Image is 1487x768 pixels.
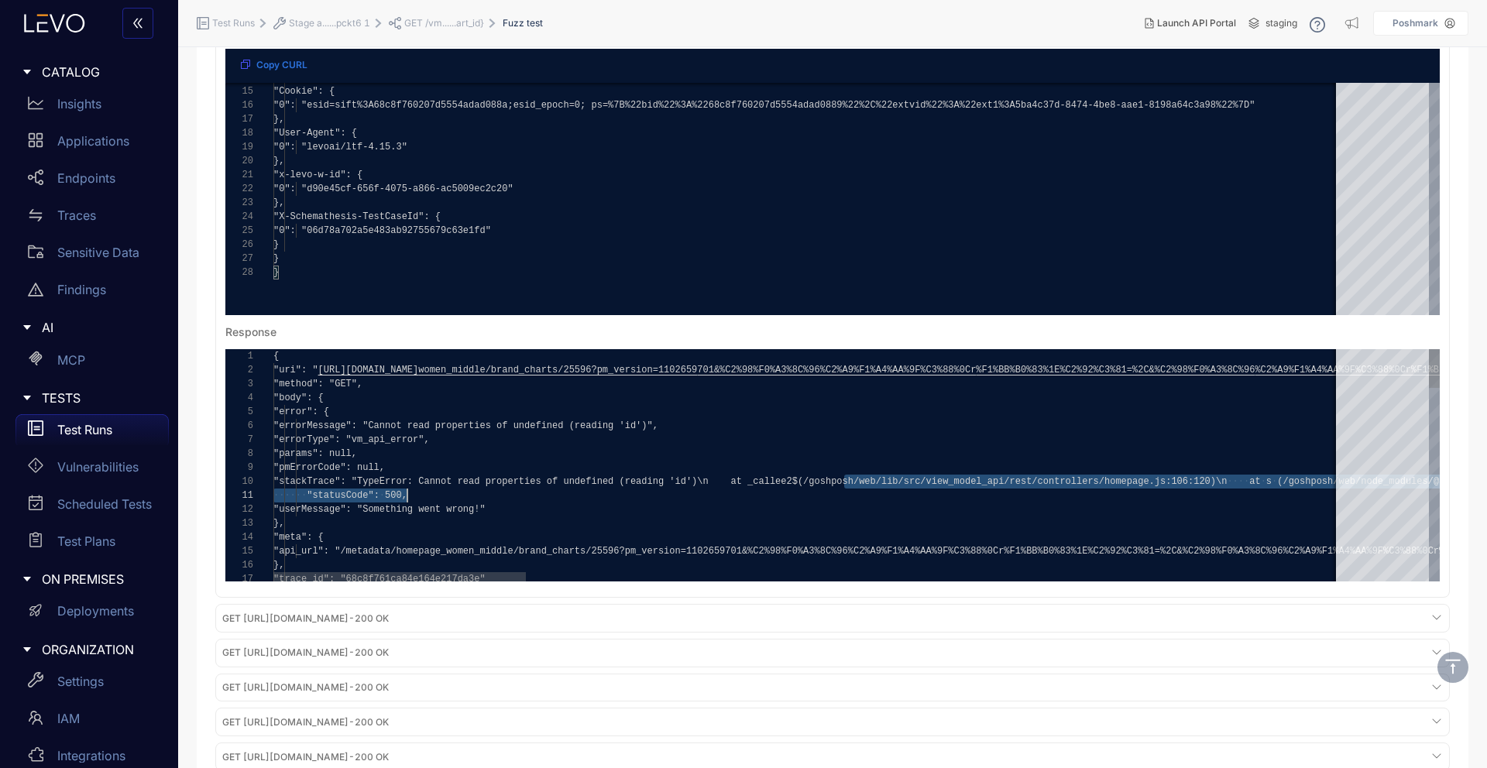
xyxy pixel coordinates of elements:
span: caret-right [22,322,33,333]
span: caret-right [22,574,33,585]
span: ORGANIZATION [42,643,156,657]
p: Vulnerabilities [57,460,139,474]
span: (/goshposh/web/lib/src/view_model_api/rest/contro [798,476,1071,487]
span: at [1249,476,1260,487]
span: "0": "levoai/ltf-4.15.3" [273,142,407,153]
span: women_middle/brand_charts/25596?pm_version=1102659 [418,365,697,375]
span: "api_url": "/metadata/homepage_women_middle/ [273,546,519,557]
div: 2 [225,363,253,377]
span: warning [28,282,43,297]
textarea: Editor content;Press Alt+F1 for Accessibility Options. [407,489,408,502]
span: GET [URL][DOMAIN_NAME] - 200 OK [222,682,389,693]
p: Insights [57,97,101,111]
span: ······ [273,490,307,501]
div: 5 [225,405,253,419]
span: }, [273,518,284,529]
div: 21 [225,168,253,182]
span: swap [28,207,43,223]
div: 7 [225,433,253,447]
a: Insights [15,88,169,125]
span: %A3%8C%96%C2%A9%F1%A4%AA%9F%C3%88%0Cr%F1%BB%B0%83% [798,546,1077,557]
span: "params": null, [273,448,357,459]
span: "errorType": "vm_api_error", [273,434,430,445]
div: 4 [225,391,253,405]
div: 6 [225,419,253,433]
span: ···· [1227,476,1249,487]
a: Vulnerabilities [15,451,169,489]
div: 27 [225,252,253,266]
span: "method": "GET", [273,379,362,389]
div: Response [225,326,276,338]
span: "User-Agent": { [273,128,357,139]
a: Endpoints [15,163,169,200]
a: Scheduled Tests [15,489,169,526]
div: 8 [225,447,253,461]
span: GET [URL][DOMAIN_NAME] - 200 OK [222,647,389,658]
span: Copy CURL [256,60,307,70]
span: Stage a......pckt6 1 [289,18,370,29]
span: "0": "d90e45cf-656f-4075-a866-ac5009ec2c20" [273,183,513,194]
div: 12 [225,502,253,516]
span: } [273,253,279,264]
div: CATALOG [9,56,169,88]
span: team [28,710,43,725]
span: ndefined (reading 'id')", [519,420,658,431]
span: staging [1265,18,1297,29]
p: Settings [57,674,104,688]
span: GET [URL][DOMAIN_NAME] - 200 OK [222,613,389,624]
p: Endpoints [57,171,115,185]
span: } [273,267,279,278]
span: 4adad0889%22%2C%22extvid%22%3A%22ext1%3A5ba4c37d-8 [792,100,1071,111]
div: 17 [225,572,253,586]
a: Findings [15,274,169,311]
span: "uri": " [273,365,318,375]
div: TESTS [9,382,169,414]
div: ORGANIZATION [9,633,169,666]
a: IAM [15,703,169,740]
a: Applications [15,125,169,163]
a: Deployments [15,596,169,633]
div: 15 [225,544,253,558]
p: Applications [57,134,129,148]
span: }, [273,156,284,166]
a: Sensitive Data [15,237,169,274]
span: %F1%BB%B0%83%1E%C2%92%C3%81=%2C&%C2%98%F0%A3%8C%96 [976,365,1255,375]
span: "stackTrace": "TypeError: Cannot read proper [273,476,519,487]
span: "0": "esid=sift%3A68c8f760207d5554adad088a; [273,100,513,111]
span: }, [273,114,284,125]
div: 16 [225,98,253,112]
a: MCP [15,345,169,382]
span: caret-right [22,644,33,655]
button: double-left [122,8,153,39]
a: Traces [15,200,169,237]
a: Settings [15,666,169,703]
span: [URL][DOMAIN_NAME] [318,365,419,375]
div: 22 [225,182,253,196]
span: 474-4be8-aae1-8198a64c3a98%22%7D" [1071,100,1255,111]
span: esid_epoch=0; ps=%7B%22bid%22%3A%2268c8f760207d555 [513,100,792,111]
div: 20 [225,154,253,168]
div: 10 [225,475,253,489]
p: Findings [57,283,106,297]
span: Fuzz test [503,18,543,29]
span: · [1261,476,1266,487]
span: brand_charts/25596?pm_version=1102659701&%C2%98%F0 [519,546,798,557]
div: 25 [225,224,253,238]
div: 11 [225,489,253,502]
span: 701&%C2%98%F0%A3%8C%96%C2%A9%F1%A4%AA%9F%C3%88%0Cr [697,365,976,375]
p: Deployments [57,604,134,618]
span: } [273,239,279,250]
span: "meta": { [273,532,324,543]
span: CATALOG [42,65,156,79]
div: 24 [225,210,253,224]
span: Launch API Portal [1157,18,1236,29]
span: double-left [132,17,144,31]
span: GET [URL][DOMAIN_NAME] - 200 OK [222,752,389,763]
div: 3 [225,377,253,391]
div: ON PREMISES [9,563,169,595]
span: "userMessage": "Something went wrong!" [273,504,486,515]
span: · [1272,476,1277,487]
p: MCP [57,353,85,367]
div: 13 [225,516,253,530]
span: "body": { [273,393,324,403]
